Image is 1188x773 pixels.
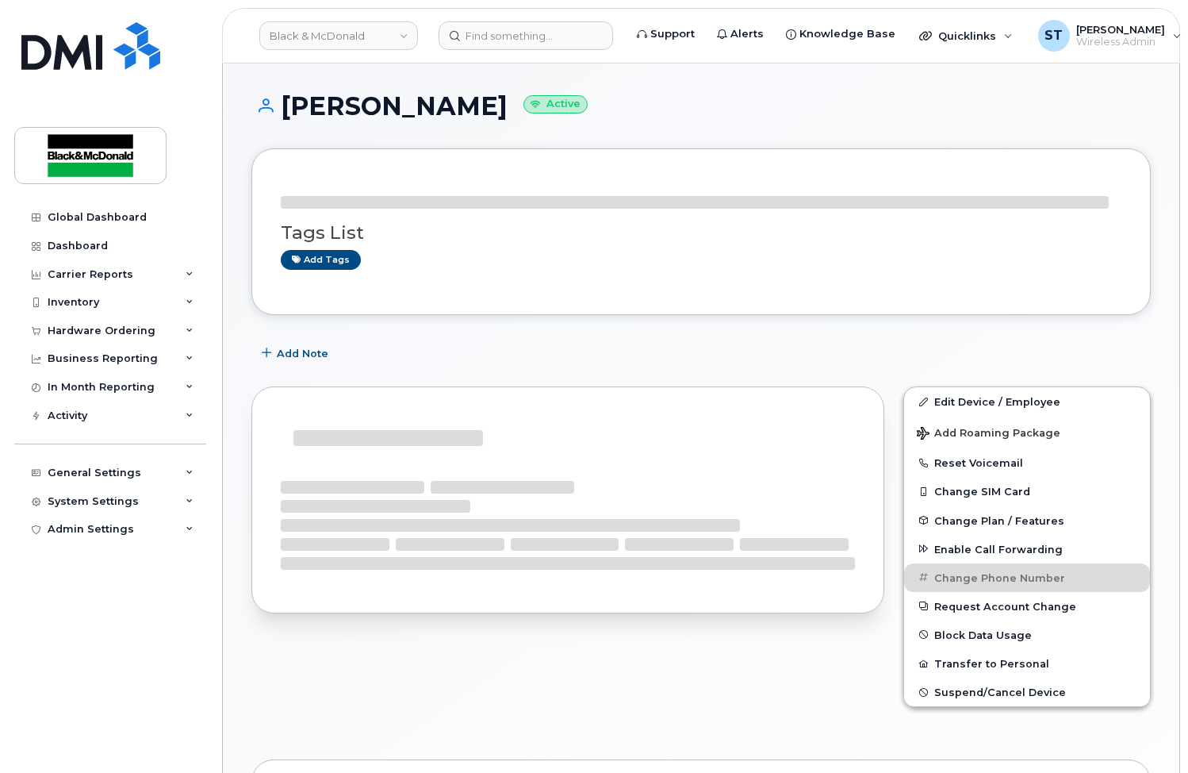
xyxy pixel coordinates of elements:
button: Reset Voicemail [904,448,1150,477]
button: Block Data Usage [904,621,1150,649]
button: Add Note [251,339,342,367]
button: Transfer to Personal [904,649,1150,678]
span: Change Plan / Features [934,514,1064,526]
h1: [PERSON_NAME] [251,92,1151,120]
a: Edit Device / Employee [904,387,1150,416]
button: Change SIM Card [904,477,1150,506]
span: Suspend/Cancel Device [934,686,1066,698]
small: Active [523,95,588,113]
button: Change Plan / Features [904,506,1150,535]
a: Add tags [281,250,361,270]
span: Add Note [277,346,328,361]
button: Change Phone Number [904,563,1150,592]
h3: Tags List [281,223,1121,243]
button: Add Roaming Package [904,416,1150,448]
button: Request Account Change [904,592,1150,621]
button: Suspend/Cancel Device [904,678,1150,706]
button: Enable Call Forwarding [904,535,1150,563]
span: Add Roaming Package [917,427,1060,442]
span: Enable Call Forwarding [934,543,1063,555]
